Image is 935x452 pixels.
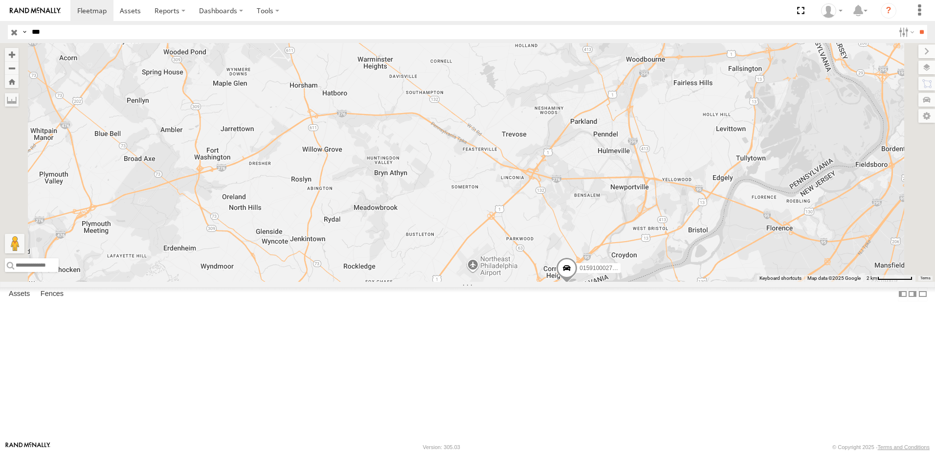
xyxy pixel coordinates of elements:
[5,61,19,75] button: Zoom out
[867,275,877,281] span: 2 km
[864,275,915,282] button: Map Scale: 2 km per 68 pixels
[579,265,628,272] span: 015910002759259
[10,7,61,14] img: rand-logo.svg
[920,276,931,280] a: Terms
[5,234,24,253] button: Drag Pegman onto the map to open Street View
[5,75,19,88] button: Zoom Home
[5,93,19,107] label: Measure
[918,287,928,301] label: Hide Summary Table
[832,444,930,450] div: © Copyright 2025 -
[36,287,68,301] label: Fences
[5,48,19,61] button: Zoom in
[895,25,916,39] label: Search Filter Options
[4,287,35,301] label: Assets
[759,275,801,282] button: Keyboard shortcuts
[21,25,28,39] label: Search Query
[881,3,896,19] i: ?
[818,3,846,18] div: Leo Nunez
[5,442,50,452] a: Visit our Website
[423,444,460,450] div: Version: 305.03
[908,287,917,301] label: Dock Summary Table to the Right
[898,287,908,301] label: Dock Summary Table to the Left
[918,109,935,123] label: Map Settings
[807,275,861,281] span: Map data ©2025 Google
[878,444,930,450] a: Terms and Conditions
